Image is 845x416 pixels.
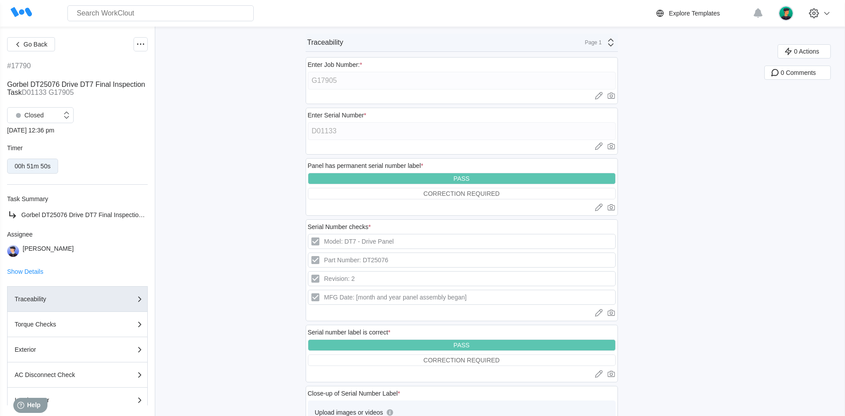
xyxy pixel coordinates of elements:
span: Gorbel DT25076 Drive DT7 Final Inspection Task [7,81,145,96]
img: user.png [778,6,794,21]
mark: D01133 [22,89,47,96]
div: Task Summary [7,195,148,202]
div: Enter Serial Number [308,112,366,119]
div: PASS [453,175,469,182]
div: Traceability [307,39,343,47]
div: Panel has permanent serial number label [308,162,424,169]
div: Upload images or videos [315,409,383,416]
img: user-5.png [7,245,19,257]
div: [DATE] 12:36 pm [7,127,148,134]
div: Serial number label is correct [308,329,391,336]
button: Torque Checks [7,312,148,337]
div: CORRECTION REQUIRED [424,357,500,364]
mark: G17905 [48,89,74,96]
a: Gorbel DT25076 Drive DT7 Final Inspection Task [7,210,148,220]
input: Search WorkClout [67,5,254,21]
div: Assignee [7,231,148,238]
button: AC Disconnect Check [7,362,148,388]
button: 0 Comments [764,66,831,80]
div: [PERSON_NAME] [23,245,74,257]
span: 0 Comments [781,70,816,76]
input: Type here... [308,122,616,140]
button: Go Back [7,37,55,51]
div: PASS [453,342,469,349]
label: Model: DT7 - Drive Panel [308,234,616,249]
button: Interior Door [7,388,148,413]
label: MFG Date: [month and year panel assembly began] [308,290,616,305]
div: 00h 51m 50s [15,163,51,170]
div: Serial Number checks [308,223,371,230]
a: Explore Templates [655,8,748,19]
div: Traceability [15,296,103,302]
button: Show Details [7,268,43,275]
div: #17790 [7,62,31,70]
div: Closed [12,109,44,121]
div: CORRECTION REQUIRED [424,190,500,197]
button: Exterior [7,337,148,362]
span: Gorbel DT25076 Drive DT7 Final Inspection Task [21,211,157,218]
div: Exterior [15,346,103,353]
div: Timer [7,144,148,152]
div: Page 1 [580,39,602,46]
div: Close-up of Serial Number Label [308,390,401,397]
label: Part Number: DT25076 [308,253,616,268]
div: Enter Job Number: [308,61,362,68]
label: Revision: 2 [308,271,616,286]
div: Torque Checks [15,321,103,327]
button: Traceability [7,286,148,312]
span: 0 Actions [794,48,819,54]
input: Type here... [308,72,616,89]
span: Go Back [24,41,47,47]
div: AC Disconnect Check [15,372,103,378]
div: Explore Templates [669,10,720,17]
button: 0 Actions [778,44,831,58]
